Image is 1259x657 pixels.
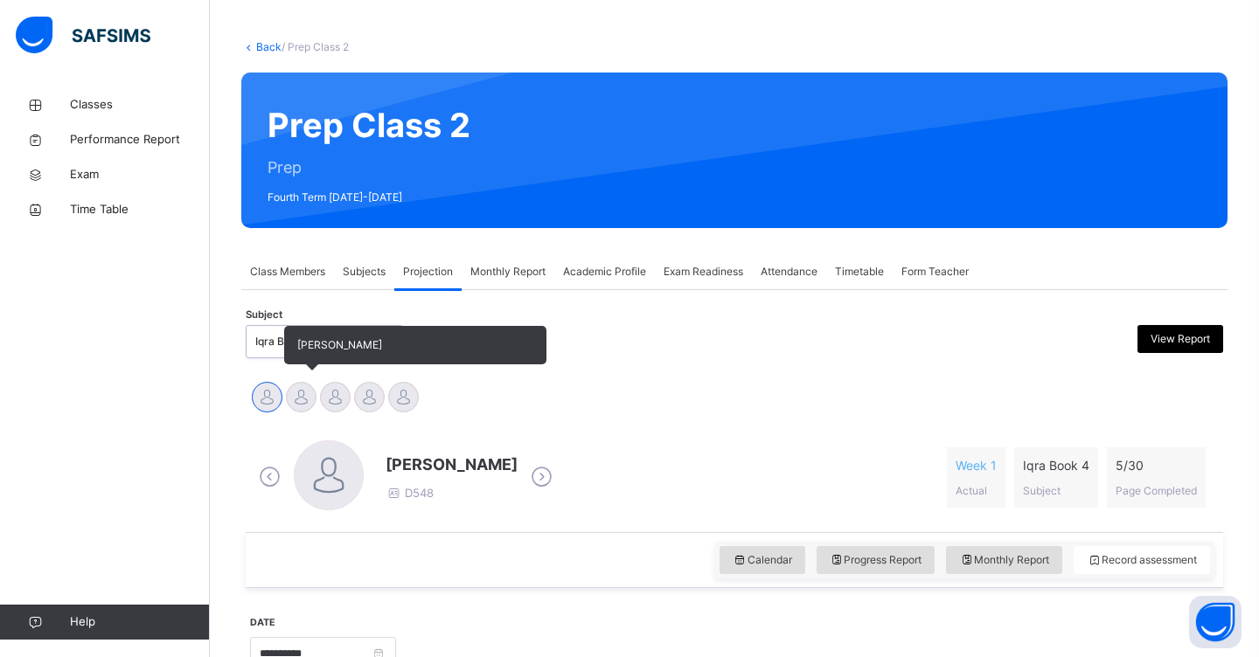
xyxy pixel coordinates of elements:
[246,308,282,322] span: Subject
[1116,484,1197,497] span: Page Completed
[733,552,792,568] span: Calendar
[282,40,349,53] span: / Prep Class 2
[959,552,1049,568] span: Monthly Report
[250,264,325,280] span: Class Members
[1116,456,1197,474] span: 5 / 30
[256,40,282,53] a: Back
[297,338,382,351] span: [PERSON_NAME]
[250,616,275,630] label: Date
[830,552,922,568] span: Progress Report
[956,484,987,497] span: Actual
[664,264,743,280] span: Exam Readiness
[956,456,997,474] span: Week 1
[1087,552,1197,568] span: Record assessment
[70,166,210,183] span: Exam
[343,264,386,280] span: Subjects
[16,17,150,53] img: safsims
[386,486,434,500] span: D548
[386,453,518,476] span: [PERSON_NAME]
[901,264,969,280] span: Form Teacher
[761,264,817,280] span: Attendance
[1189,596,1242,648] button: Open asap
[1023,456,1089,474] span: Iqra Book 4
[835,264,884,280] span: Timetable
[70,96,210,114] span: Classes
[403,264,453,280] span: Projection
[70,613,209,631] span: Help
[470,264,546,280] span: Monthly Report
[1023,484,1061,497] span: Subject
[563,264,646,280] span: Academic Profile
[1151,331,1210,347] span: View Report
[70,201,210,218] span: Time Table
[70,131,210,149] span: Performance Report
